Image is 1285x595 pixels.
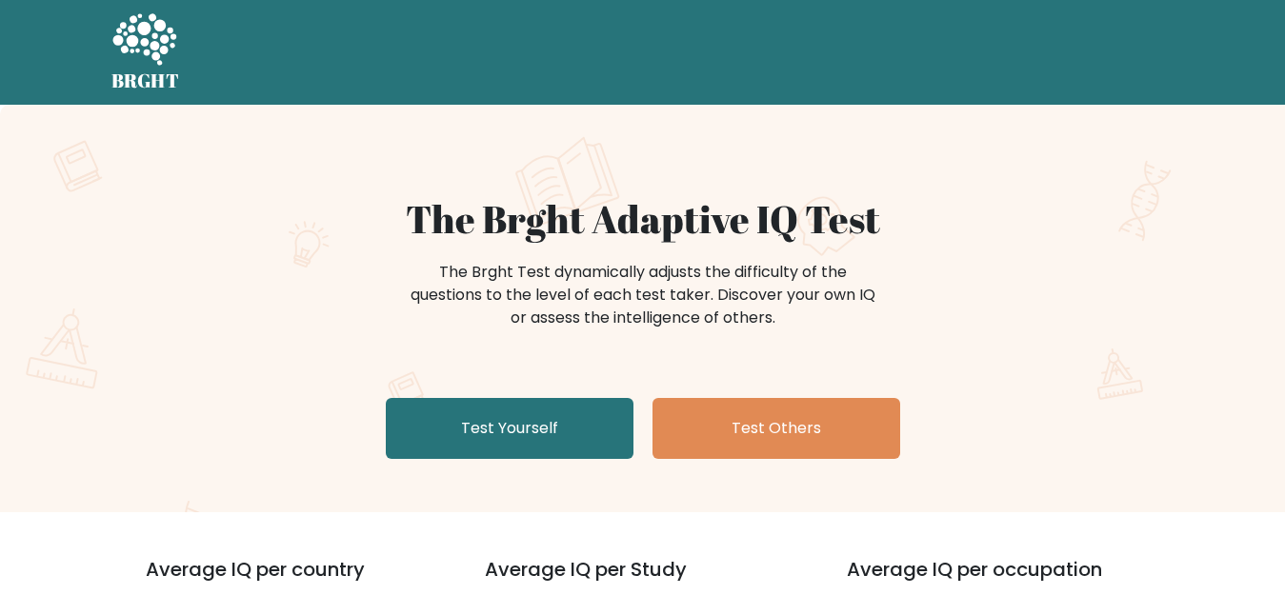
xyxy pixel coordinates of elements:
[386,398,633,459] a: Test Yourself
[111,69,180,92] h5: BRGHT
[111,8,180,97] a: BRGHT
[405,261,881,329] div: The Brght Test dynamically adjusts the difficulty of the questions to the level of each test take...
[653,398,900,459] a: Test Others
[178,196,1108,242] h1: The Brght Adaptive IQ Test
